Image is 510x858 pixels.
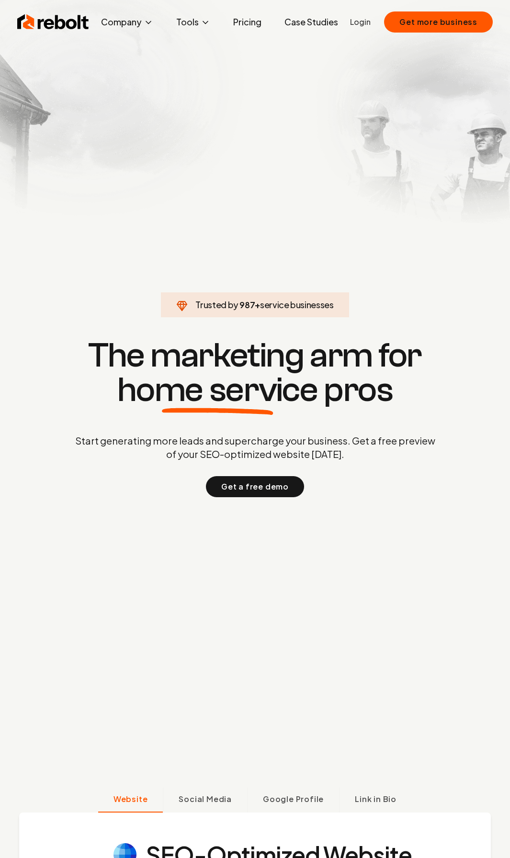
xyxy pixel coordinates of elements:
[239,298,255,312] span: 987
[277,12,346,32] a: Case Studies
[17,12,89,32] img: Rebolt Logo
[117,373,318,407] span: home service
[263,793,324,805] span: Google Profile
[226,12,269,32] a: Pricing
[339,788,412,813] button: Link in Bio
[113,793,148,805] span: Website
[93,12,161,32] button: Company
[206,476,304,497] button: Get a free demo
[169,12,218,32] button: Tools
[255,299,260,310] span: +
[247,788,339,813] button: Google Profile
[355,793,397,805] span: Link in Bio
[384,11,493,33] button: Get more business
[195,299,238,310] span: Trusted by
[98,788,163,813] button: Website
[163,788,247,813] button: Social Media
[350,16,371,28] a: Login
[73,434,437,461] p: Start generating more leads and supercharge your business. Get a free preview of your SEO-optimiz...
[260,299,334,310] span: service businesses
[179,793,232,805] span: Social Media
[25,338,485,407] h1: The marketing arm for pros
